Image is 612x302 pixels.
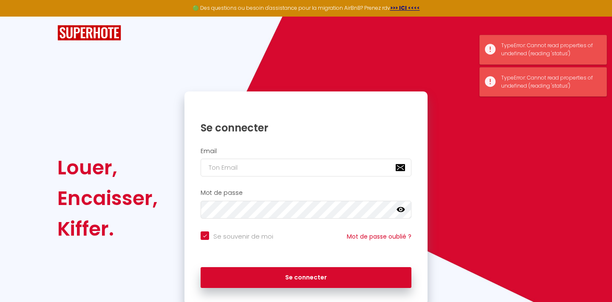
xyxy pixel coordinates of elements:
input: Ton Email [201,159,411,177]
div: Louer, [57,152,158,183]
button: Se connecter [201,267,411,288]
img: SuperHote logo [57,25,121,41]
h1: Se connecter [201,121,411,134]
a: Mot de passe oublié ? [347,232,411,241]
h2: Mot de passe [201,189,411,197]
div: Encaisser, [57,183,158,214]
a: >>> ICI <<<< [390,4,420,11]
div: Kiffer. [57,214,158,244]
h2: Email [201,148,411,155]
div: TypeError: Cannot read properties of undefined (reading 'status') [501,42,598,58]
div: TypeError: Cannot read properties of undefined (reading 'status') [501,74,598,90]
